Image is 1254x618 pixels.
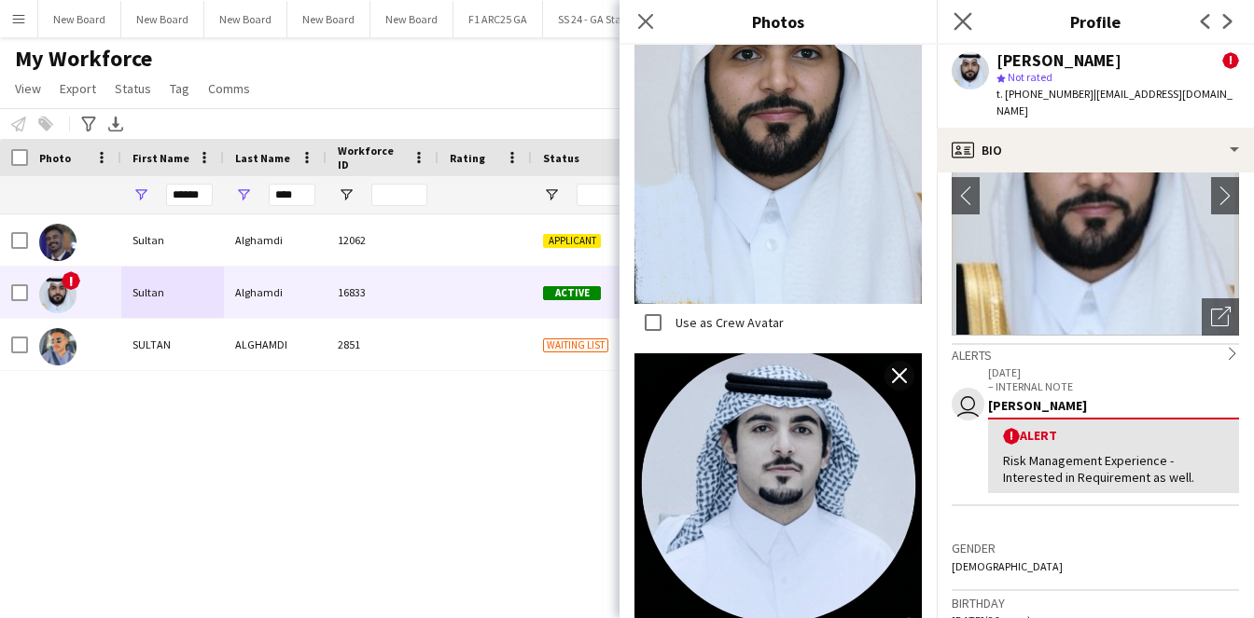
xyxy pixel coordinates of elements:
[121,1,204,37] button: New Board
[15,45,152,73] span: My Workforce
[7,76,49,101] a: View
[39,328,77,365] img: SULTAN ALGHAMDI
[121,214,224,266] div: Sultan
[996,52,1122,69] div: [PERSON_NAME]
[996,87,1233,117] span: | [EMAIL_ADDRESS][DOMAIN_NAME]
[1222,52,1239,69] span: !
[543,151,579,165] span: Status
[224,319,327,370] div: ALGHAMDI
[370,1,453,37] button: New Board
[52,76,104,101] a: Export
[327,214,439,266] div: 12062
[60,80,96,97] span: Export
[15,80,41,97] span: View
[543,1,644,37] button: SS 24 - GA Staff
[338,144,405,172] span: Workforce ID
[170,80,189,97] span: Tag
[39,276,77,313] img: Sultan Alghamdi
[543,286,601,300] span: Active
[121,267,224,318] div: Sultan
[543,186,560,203] button: Open Filter Menu
[166,184,213,206] input: First Name Filter Input
[952,595,1239,611] h3: Birthday
[937,128,1254,172] div: Bio
[1003,427,1224,445] div: Alert
[107,76,159,101] a: Status
[952,56,1239,336] img: Crew avatar or photo
[287,1,370,37] button: New Board
[208,80,250,97] span: Comms
[235,151,290,165] span: Last Name
[1003,452,1224,486] div: Risk Management Experience - Interested in Requirement as well.
[952,540,1239,556] h3: Gender
[132,186,149,203] button: Open Filter Menu
[450,151,485,165] span: Rating
[269,184,315,206] input: Last Name Filter Input
[327,319,439,370] div: 2851
[371,184,427,206] input: Workforce ID Filter Input
[327,267,439,318] div: 16833
[672,314,784,331] label: Use as Crew Avatar
[952,559,1063,573] span: [DEMOGRAPHIC_DATA]
[39,224,77,261] img: Sultan Alghamdi
[338,186,355,203] button: Open Filter Menu
[201,76,258,101] a: Comms
[952,343,1239,364] div: Alerts
[996,87,1094,101] span: t. [PHONE_NUMBER]
[121,319,224,370] div: SULTAN
[988,397,1239,414] div: [PERSON_NAME]
[1202,298,1239,336] div: Open photos pop-in
[115,80,151,97] span: Status
[104,113,127,135] app-action-btn: Export XLSX
[77,113,100,135] app-action-btn: Advanced filters
[1003,428,1020,445] span: !
[62,271,80,290] span: !
[543,338,608,352] span: Waiting list
[224,214,327,266] div: Alghamdi
[224,267,327,318] div: Alghamdi
[39,151,71,165] span: Photo
[988,365,1239,379] p: [DATE]
[162,76,197,101] a: Tag
[453,1,543,37] button: F1 ARC25 GA
[38,1,121,37] button: New Board
[235,186,252,203] button: Open Filter Menu
[204,1,287,37] button: New Board
[620,9,937,34] h3: Photos
[1008,70,1052,84] span: Not rated
[543,234,601,248] span: Applicant
[988,379,1239,393] p: – INTERNAL NOTE
[577,184,633,206] input: Status Filter Input
[937,9,1254,34] h3: Profile
[132,151,189,165] span: First Name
